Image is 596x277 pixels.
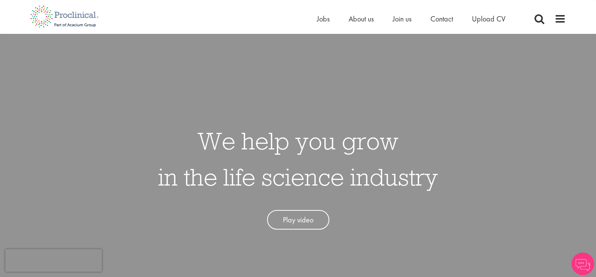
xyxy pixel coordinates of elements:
[317,14,330,24] a: Jobs
[393,14,412,24] a: Join us
[472,14,505,24] a: Upload CV
[430,14,453,24] a: Contact
[158,123,438,195] h1: We help you grow in the life science industry
[267,210,329,230] a: Play video
[571,253,594,275] img: Chatbot
[349,14,374,24] a: About us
